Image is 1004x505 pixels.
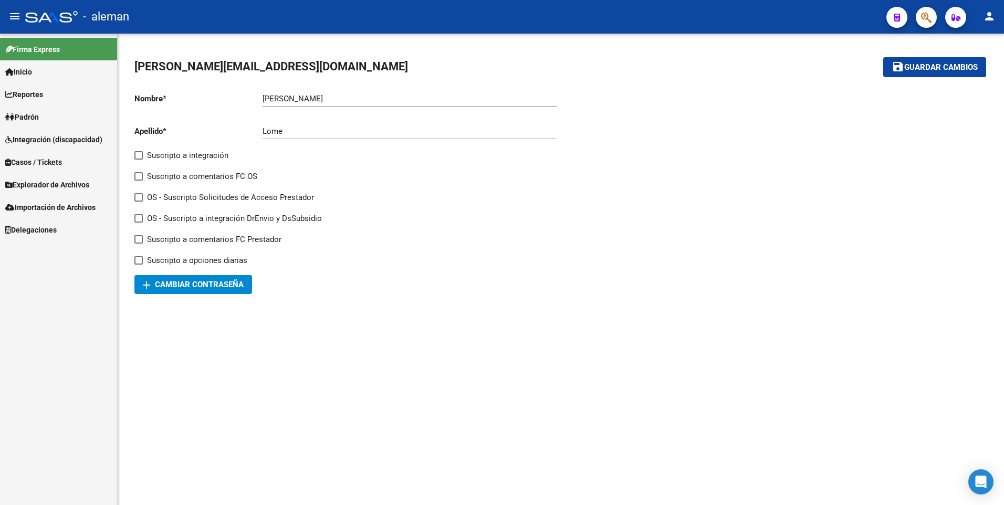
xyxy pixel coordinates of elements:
mat-icon: menu [8,10,21,23]
span: Delegaciones [5,224,57,236]
span: Firma Express [5,44,60,55]
span: Inicio [5,66,32,78]
span: - aleman [83,5,129,28]
div: Open Intercom Messenger [968,469,993,495]
span: Suscripto a opciones diarias [147,254,247,267]
mat-icon: save [892,60,904,73]
button: Guardar cambios [883,57,986,77]
p: Nombre [134,93,263,104]
span: Explorador de Archivos [5,179,89,191]
span: Importación de Archivos [5,202,96,213]
span: Reportes [5,89,43,100]
p: Apellido [134,125,263,137]
span: Suscripto a comentarios FC OS [147,170,257,183]
span: Casos / Tickets [5,156,62,168]
span: Integración (discapacidad) [5,134,102,145]
span: Cambiar Contraseña [143,280,244,289]
span: Padrón [5,111,39,123]
span: [PERSON_NAME][EMAIL_ADDRESS][DOMAIN_NAME] [134,60,408,73]
mat-icon: person [983,10,996,23]
mat-icon: add [140,279,153,291]
span: Suscripto a comentarios FC Prestador [147,233,281,246]
span: OS - Suscripto a integración DrEnvio y DsSubsidio [147,212,322,225]
span: Guardar cambios [904,63,978,72]
span: Suscripto a integración [147,149,228,162]
span: OS - Suscripto Solicitudes de Acceso Prestador [147,191,314,204]
button: Cambiar Contraseña [134,275,252,294]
